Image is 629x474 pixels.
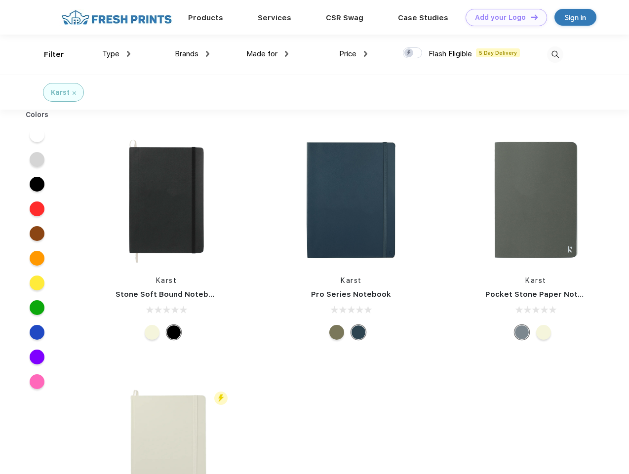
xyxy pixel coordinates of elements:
span: Flash Eligible [429,49,472,58]
div: Beige [145,325,159,340]
a: Stone Soft Bound Notebook [116,290,223,299]
a: CSR Swag [326,13,363,22]
div: Colors [18,110,56,120]
a: Services [258,13,291,22]
div: Olive [329,325,344,340]
a: Sign in [554,9,596,26]
span: Type [102,49,119,58]
img: dropdown.png [364,51,367,57]
img: filter_cancel.svg [73,91,76,95]
a: Karst [156,276,177,284]
a: Products [188,13,223,22]
img: dropdown.png [206,51,209,57]
img: func=resize&h=266 [285,134,417,266]
img: fo%20logo%202.webp [59,9,175,26]
div: Black [166,325,181,340]
span: 5 Day Delivery [476,48,520,57]
a: Pocket Stone Paper Notebook [485,290,602,299]
a: Karst [341,276,362,284]
span: Brands [175,49,198,58]
div: Karst [51,87,70,98]
img: dropdown.png [127,51,130,57]
img: DT [531,14,538,20]
img: func=resize&h=266 [101,134,232,266]
span: Price [339,49,356,58]
a: Karst [525,276,547,284]
a: Pro Series Notebook [311,290,391,299]
img: flash_active_toggle.svg [214,392,228,405]
div: Add your Logo [475,13,526,22]
div: Beige [536,325,551,340]
img: func=resize&h=266 [471,134,602,266]
div: Sign in [565,12,586,23]
span: Made for [246,49,277,58]
div: Navy [351,325,366,340]
img: dropdown.png [285,51,288,57]
div: Gray [514,325,529,340]
div: Filter [44,49,64,60]
img: desktop_search.svg [547,46,563,63]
